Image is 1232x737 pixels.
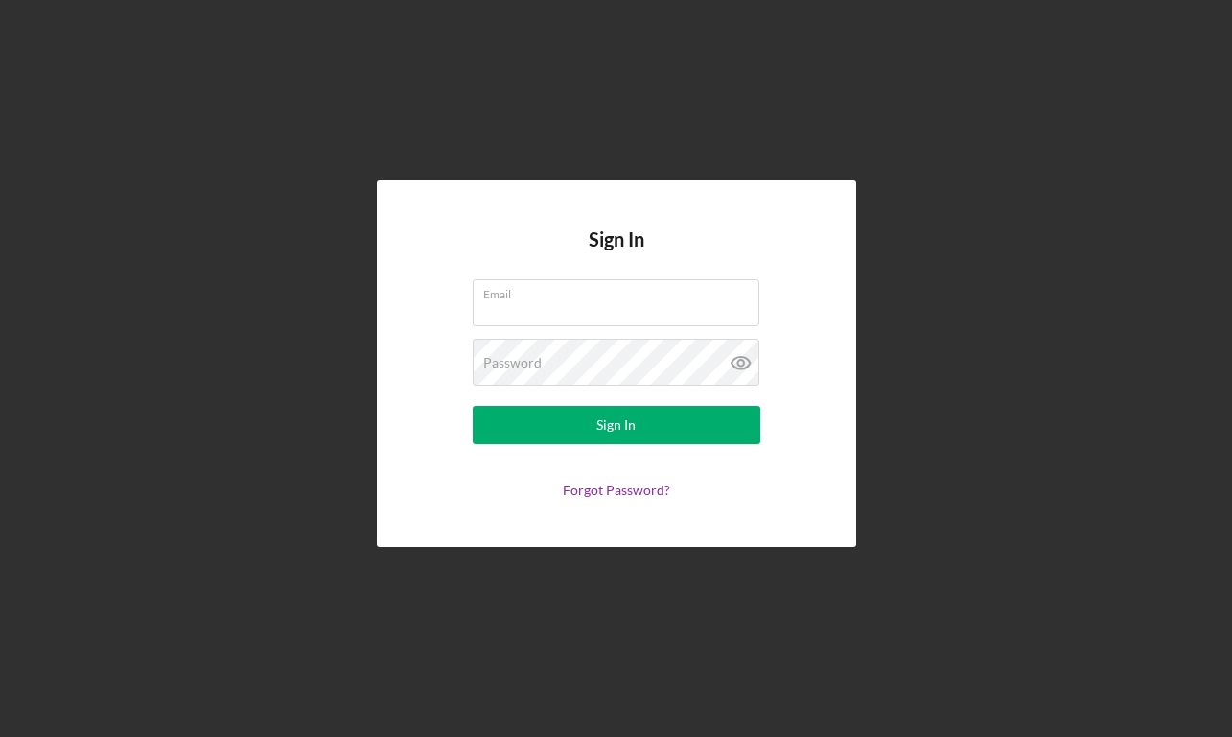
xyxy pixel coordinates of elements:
label: Email [483,280,759,301]
div: Sign In [596,406,636,444]
label: Password [483,355,542,370]
button: Sign In [473,406,760,444]
h4: Sign In [589,228,644,279]
a: Forgot Password? [563,482,670,498]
